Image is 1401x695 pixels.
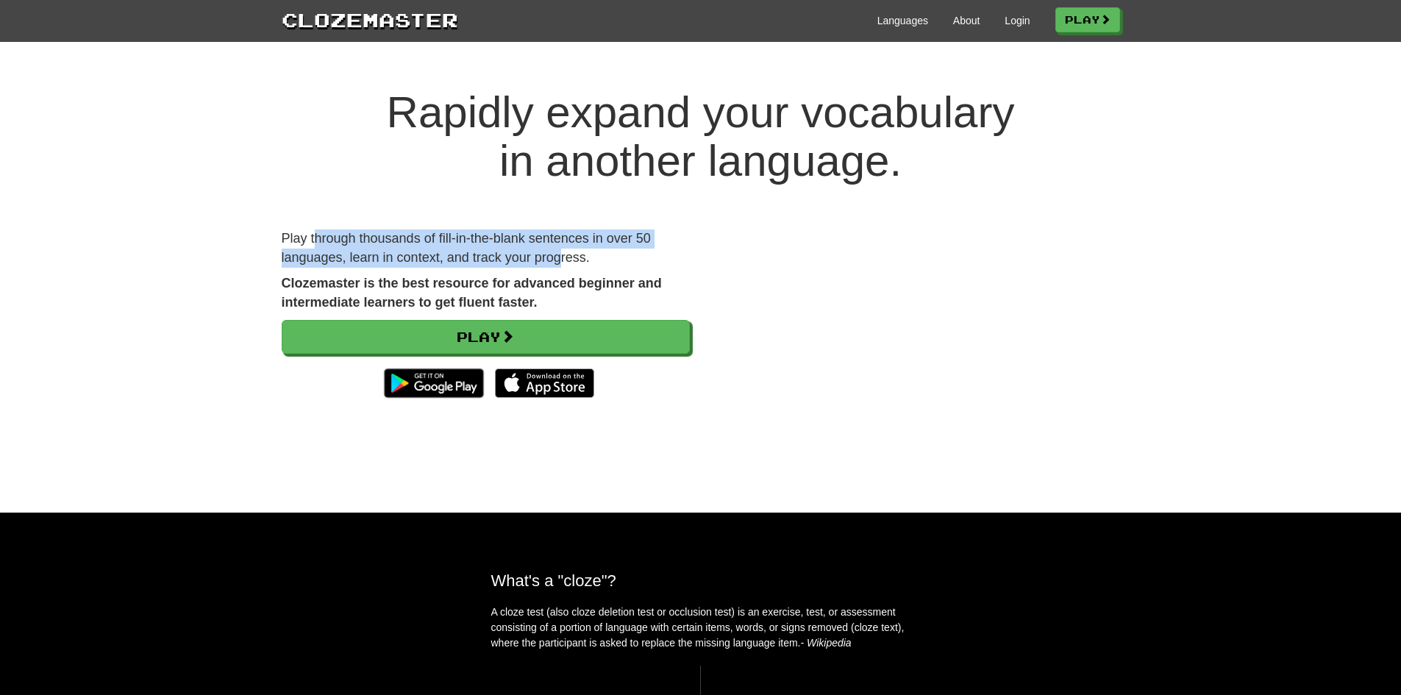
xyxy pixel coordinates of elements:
img: Download_on_the_App_Store_Badge_US-UK_135x40-25178aeef6eb6b83b96f5f2d004eda3bffbb37122de64afbaef7... [495,368,594,398]
strong: Clozemaster is the best resource for advanced beginner and intermediate learners to get fluent fa... [282,276,662,310]
a: Play [282,320,690,354]
a: Clozemaster [282,6,458,33]
h2: What's a "cloze"? [491,571,910,590]
p: Play through thousands of fill-in-the-blank sentences in over 50 languages, learn in context, and... [282,229,690,267]
em: - Wikipedia [801,637,852,649]
img: Get it on Google Play [377,361,491,405]
a: Login [1005,13,1030,28]
p: A cloze test (also cloze deletion test or occlusion test) is an exercise, test, or assessment con... [491,605,910,651]
a: Languages [877,13,928,28]
a: Play [1055,7,1120,32]
a: About [953,13,980,28]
